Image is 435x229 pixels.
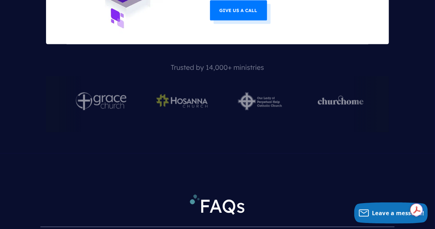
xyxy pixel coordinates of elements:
[46,58,389,77] p: Trusted by 14,000+ ministries
[238,93,282,110] img: Our-Lady-of-Perpetual-Help-Catholic-Church-logo
[310,93,371,110] img: pushpay-cust-logos-churchome[1]
[354,202,428,224] button: Leave a message!
[210,0,267,21] a: Give us a call
[40,189,395,227] h2: FAQs
[76,93,126,110] img: logo-white-grace
[372,209,424,217] span: Leave a message!
[155,93,210,110] img: Hosanna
